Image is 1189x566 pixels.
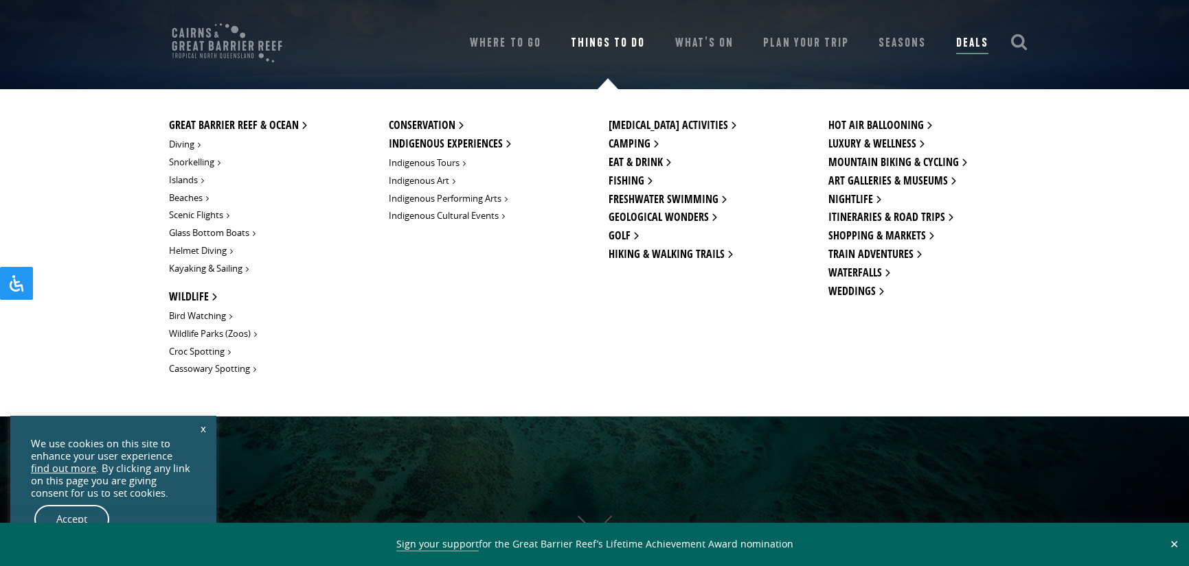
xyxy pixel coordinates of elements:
a: Luxury & wellness [828,135,922,154]
a: [MEDICAL_DATA] Activities [609,117,734,135]
a: Shopping & Markets [828,227,931,246]
a: Great Barrier Reef & Ocean [169,117,304,135]
a: What’s On [675,34,734,53]
div: We use cookies on this site to enhance your user experience . By clicking any link on this page y... [31,438,196,499]
a: Camping [609,135,656,154]
a: Freshwater Swimming [609,191,724,209]
a: Wildlife [169,288,214,307]
a: Islands [169,173,201,188]
img: CGBR-TNQ_dual-logo.svg [162,14,292,72]
a: Geological Wonders [609,209,714,227]
a: Snorkelling [169,155,218,170]
a: Itineraries & Road Trips [828,209,951,227]
svg: Open Accessibility Panel [8,275,25,292]
a: Indigenous Cultural Events [389,209,502,224]
a: Diving [169,137,198,152]
a: Bird Watching [169,309,229,324]
a: find out more [31,462,96,475]
a: Sign your support [396,537,479,552]
a: Seasons [879,34,926,53]
a: Waterfalls [828,264,887,283]
a: Indigenous Experiences [389,135,508,154]
a: Hiking & Walking Trails [609,246,730,264]
a: Beaches [169,191,206,206]
a: Fishing [609,172,650,191]
a: Train Adventures [828,246,919,264]
a: Indigenous Art [389,174,453,189]
a: Things To Do [571,34,645,53]
a: Glass Bottom Boats [169,226,253,241]
button: Close [1166,538,1182,550]
a: Accept [34,505,109,534]
span: for the Great Barrier Reef’s Lifetime Achievement Award nomination [396,537,793,552]
a: Cassowary Spotting [169,362,253,377]
a: Art Galleries & Museums [828,172,953,191]
a: Weddings [828,283,881,301]
a: x [194,413,213,443]
a: Scenic Flights [169,208,227,223]
a: Eat & Drink [609,154,668,172]
a: Golf [609,227,636,246]
a: Indigenous Tours [389,156,463,171]
a: Hot Air Ballooning [828,117,929,135]
a: Indigenous Performing Arts [389,191,505,207]
a: Helmet Diving [169,244,230,259]
a: Plan Your Trip [763,34,849,53]
a: Wildlife Parks (Zoos) [169,327,254,342]
a: Mountain Biking & Cycling [828,154,964,172]
a: Deals [956,34,988,54]
a: Croc Spotting [169,344,228,359]
a: Kayaking & Sailing [169,261,246,276]
a: Nightlife [828,191,879,209]
a: Conservation [389,117,461,135]
a: Where To Go [470,34,541,53]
